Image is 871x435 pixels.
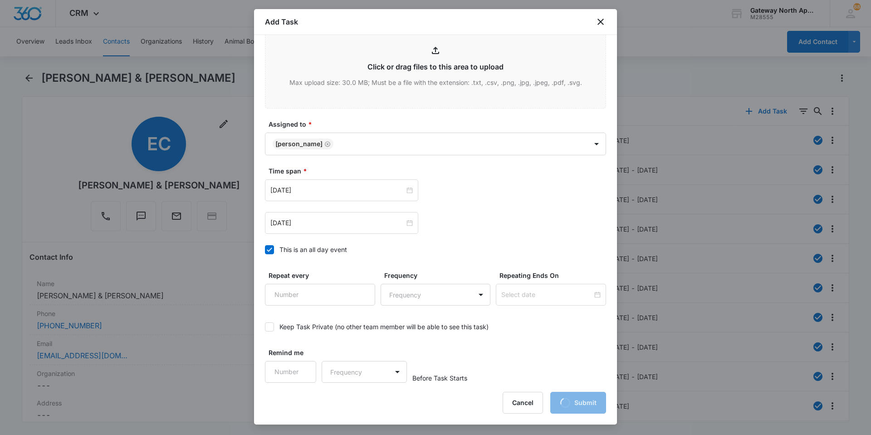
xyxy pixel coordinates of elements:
[270,185,405,195] input: Oct 7, 2025
[275,141,323,147] div: [PERSON_NAME]
[412,373,467,383] span: Before Task Starts
[269,166,610,176] label: Time span
[279,322,489,331] div: Keep Task Private (no other team member will be able to see this task)
[265,361,316,383] input: Number
[384,271,494,280] label: Frequency
[501,290,592,300] input: Select date
[269,271,379,280] label: Repeat every
[499,271,610,280] label: Repeating Ends On
[265,16,298,27] h1: Add Task
[323,141,331,147] div: Remove Derek Stellway
[265,284,375,306] input: Number
[270,218,405,228] input: Oct 8, 2025
[269,348,320,357] label: Remind me
[269,119,610,129] label: Assigned to
[503,392,543,414] button: Cancel
[595,16,606,27] button: close
[279,245,347,254] div: This is an all day event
